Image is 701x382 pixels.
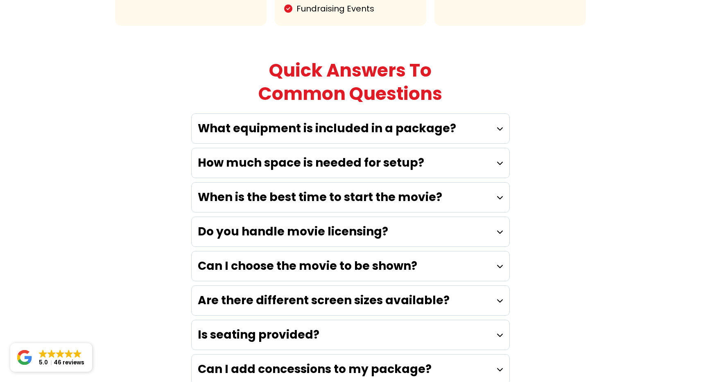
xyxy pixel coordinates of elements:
[198,361,432,377] strong: Can I add concessions to my package?
[198,258,417,274] strong: Can I choose the movie to be shown?
[198,155,424,171] strong: How much space is needed for setup?
[198,224,388,240] strong: Do you handle movie licensing?
[198,327,319,343] strong: Is seating provided?
[10,343,92,372] a: Close GoogleGoogleGoogleGoogleGoogle 5.046 reviews
[296,2,416,16] p: Fundraising Events
[258,81,442,106] strong: Common Questions
[198,292,450,308] strong: Are there different screen sizes available?
[269,58,432,83] strong: Quick Answers To
[198,120,456,136] strong: What equipment is included in a package?
[198,189,442,205] strong: When is the best time to start the movie?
